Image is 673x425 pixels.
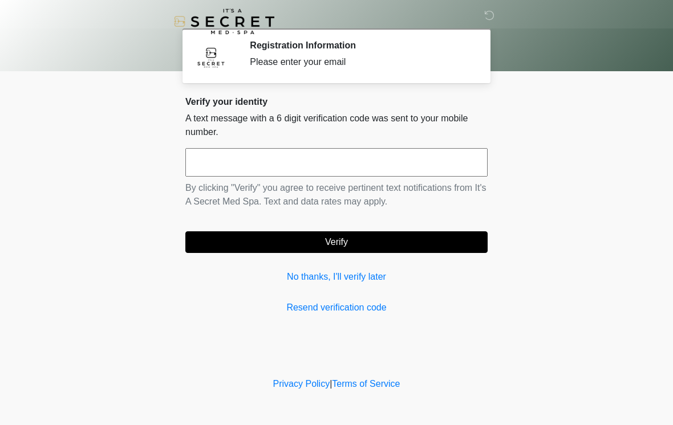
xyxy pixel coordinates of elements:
a: No thanks, I'll verify later [185,270,488,284]
div: Please enter your email [250,55,471,69]
img: Agent Avatar [194,40,228,74]
a: | [330,379,332,389]
img: It's A Secret Med Spa Logo [174,9,274,34]
p: By clicking "Verify" you agree to receive pertinent text notifications from It's A Secret Med Spa... [185,181,488,209]
h2: Verify your identity [185,96,488,107]
button: Verify [185,231,488,253]
a: Terms of Service [332,379,400,389]
a: Resend verification code [185,301,488,314]
a: Privacy Policy [273,379,330,389]
h2: Registration Information [250,40,471,51]
p: A text message with a 6 digit verification code was sent to your mobile number. [185,112,488,139]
